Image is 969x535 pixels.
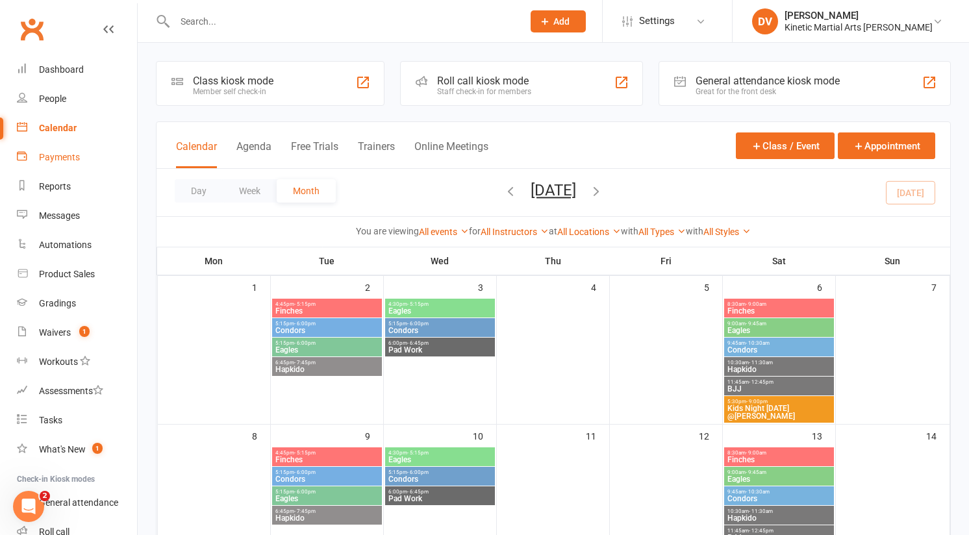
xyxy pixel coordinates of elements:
[277,179,336,203] button: Month
[699,425,722,446] div: 12
[39,181,71,192] div: Reports
[275,307,379,315] span: Finches
[727,307,831,315] span: Finches
[785,21,933,33] div: Kinetic Martial Arts [PERSON_NAME]
[92,443,103,454] span: 1
[294,469,316,475] span: - 6:00pm
[275,366,379,373] span: Hapkido
[746,469,766,475] span: - 9:45am
[17,260,137,289] a: Product Sales
[557,227,621,237] a: All Locations
[294,360,316,366] span: - 7:45pm
[17,201,137,230] a: Messages
[835,247,950,275] th: Sun
[39,415,62,425] div: Tasks
[531,10,586,32] button: Add
[193,87,273,96] div: Member self check-in
[749,379,774,385] span: - 12:45pm
[236,140,271,168] button: Agenda
[275,450,379,456] span: 4:45pm
[383,247,496,275] th: Wed
[746,450,766,456] span: - 9:00am
[727,360,831,366] span: 10:30am
[39,64,84,75] div: Dashboard
[549,226,557,236] strong: at
[39,386,103,396] div: Assessments
[817,276,835,297] div: 6
[727,528,831,534] span: 11:45am
[473,425,496,446] div: 10
[270,247,383,275] th: Tue
[752,8,778,34] div: DV
[388,307,492,315] span: Eagles
[926,425,950,446] div: 14
[621,226,638,236] strong: with
[294,450,316,456] span: - 5:15pm
[478,276,496,297] div: 3
[365,276,383,297] div: 2
[407,489,429,495] span: - 6:45pm
[812,425,835,446] div: 13
[727,366,831,373] span: Hapkido
[388,495,492,503] span: Pad Work
[609,247,722,275] th: Fri
[388,340,492,346] span: 6:00pm
[17,488,137,517] a: General attendance kiosk mode
[703,227,751,237] a: All Styles
[275,514,379,522] span: Hapkido
[39,497,118,508] div: General attendance
[294,301,316,307] span: - 5:15pm
[79,326,90,337] span: 1
[17,55,137,84] a: Dashboard
[727,514,831,522] span: Hapkido
[704,276,722,297] div: 5
[275,346,379,354] span: Eagles
[838,132,935,159] button: Appointment
[727,469,831,475] span: 9:00am
[17,172,137,201] a: Reports
[727,340,831,346] span: 9:45am
[275,475,379,483] span: Condors
[157,247,270,275] th: Mon
[39,356,78,367] div: Workouts
[407,469,429,475] span: - 6:00pm
[437,87,531,96] div: Staff check-in for members
[586,425,609,446] div: 11
[727,385,831,393] span: BJJ
[223,179,277,203] button: Week
[638,227,686,237] a: All Types
[358,140,395,168] button: Trainers
[727,346,831,354] span: Condors
[193,75,273,87] div: Class kiosk mode
[496,247,609,275] th: Thu
[39,444,86,454] div: What's New
[481,227,549,237] a: All Instructors
[17,230,137,260] a: Automations
[746,399,768,404] span: - 9:00pm
[17,377,137,406] a: Assessments
[275,321,379,327] span: 5:15pm
[727,508,831,514] span: 10:30am
[727,301,831,307] span: 8:30am
[407,340,429,346] span: - 6:45pm
[388,321,492,327] span: 5:15pm
[931,276,950,297] div: 7
[252,276,270,297] div: 1
[275,360,379,366] span: 6:45pm
[291,140,338,168] button: Free Trials
[17,435,137,464] a: What's New1
[407,301,429,307] span: - 5:15pm
[388,456,492,464] span: Eagles
[639,6,675,36] span: Settings
[469,226,481,236] strong: for
[365,425,383,446] div: 9
[388,489,492,495] span: 6:00pm
[39,327,71,338] div: Waivers
[16,13,48,45] a: Clubworx
[553,16,570,27] span: Add
[746,301,766,307] span: - 9:00am
[749,508,773,514] span: - 11:30am
[275,508,379,514] span: 6:45pm
[727,321,831,327] span: 9:00am
[591,276,609,297] div: 4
